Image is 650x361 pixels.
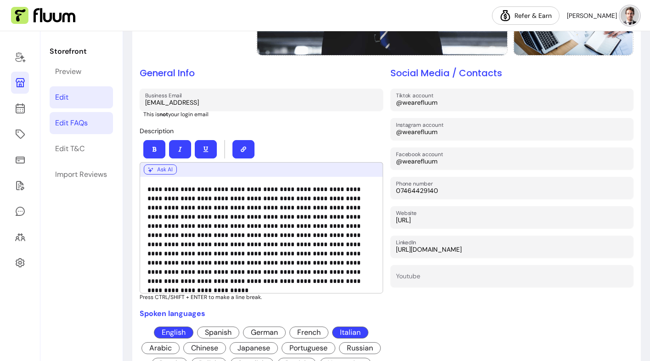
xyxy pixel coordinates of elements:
a: Offerings [11,123,29,145]
span: Russian [339,342,381,354]
a: Sales [11,149,29,171]
span: Description [140,127,174,135]
a: Calendar [11,97,29,119]
b: not [159,111,168,118]
span: French [289,327,328,338]
span: English [154,327,193,338]
span: Japanese [230,342,278,354]
h2: General Info [140,67,383,79]
a: Clients [11,226,29,248]
p: Spoken languages [140,308,383,319]
button: avatar[PERSON_NAME] [567,6,639,25]
a: Edit [50,86,113,108]
a: Home [11,46,29,68]
a: Settings [11,252,29,274]
label: LinkedIn [396,238,419,246]
input: Youtube [396,274,628,283]
span: Spanish [197,327,239,338]
a: My Messages [11,200,29,222]
h2: Social Media / Contacts [390,67,634,79]
label: Tiktok account [396,91,436,99]
a: Preview [50,61,113,83]
p: Storefront [50,46,113,57]
span: Arabic [141,342,180,354]
div: Edit T&C [55,143,85,154]
input: Tiktok account [396,98,628,107]
div: Preview [55,66,81,77]
p: Press CTRL/SHIFT + ENTER to make a line break. [140,293,383,301]
label: Website [396,209,420,217]
label: Phone number [396,180,436,187]
img: Fluum Logo [11,7,75,24]
span: Chinese [183,342,226,354]
label: Business Email [145,91,185,99]
input: Website [396,215,628,225]
span: Portuguese [282,342,335,354]
button: Ask AI [144,164,177,175]
label: Instagram account [396,121,447,129]
span: German [243,327,286,338]
a: Forms [11,175,29,197]
a: Storefront [11,72,29,94]
a: Edit FAQs [50,112,113,134]
input: Business Email [145,98,378,107]
label: Facebook account [396,150,446,158]
a: Refer & Earn [492,6,560,25]
input: Phone number [396,186,628,195]
div: Edit [55,92,68,103]
div: Import Reviews [55,169,107,180]
a: Import Reviews [50,164,113,186]
input: Facebook account [396,157,628,166]
div: Edit FAQs [55,118,88,129]
span: Italian [332,327,368,338]
p: This is your login email [143,111,383,118]
span: [PERSON_NAME] [567,11,617,20]
input: Instagram account [396,127,628,136]
input: LinkedIn [396,245,628,254]
a: Edit T&C [50,138,113,160]
img: avatar [621,6,639,25]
